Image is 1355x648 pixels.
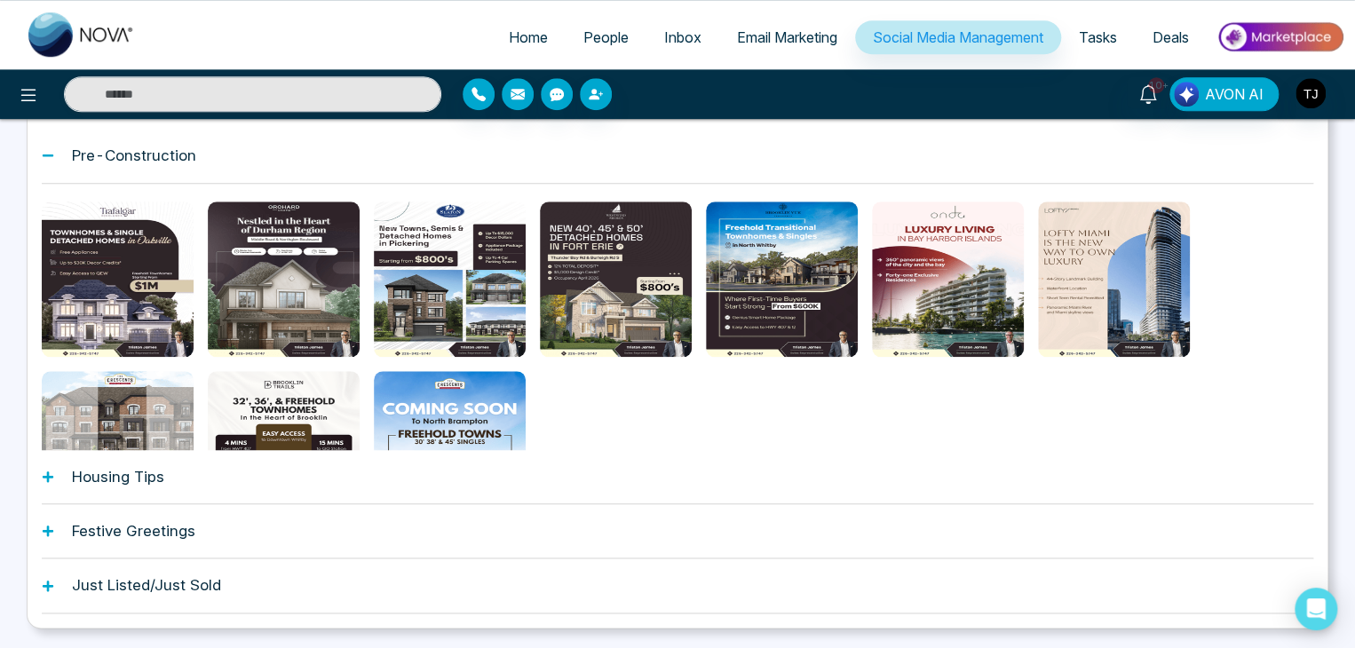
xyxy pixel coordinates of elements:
[1135,20,1207,54] a: Deals
[72,468,164,486] h1: Housing Tips
[72,576,221,594] h1: Just Listed/Just Sold
[1174,82,1199,107] img: Lead Flow
[1296,78,1326,108] img: User Avatar
[72,146,196,164] h1: Pre-Construction
[72,522,195,540] h1: Festive Greetings
[1169,77,1279,111] button: AVON AI
[491,20,566,54] a: Home
[737,28,837,46] span: Email Marketing
[1127,77,1169,108] a: 10+
[566,20,646,54] a: People
[1061,20,1135,54] a: Tasks
[583,28,629,46] span: People
[1148,77,1164,93] span: 10+
[719,20,855,54] a: Email Marketing
[1205,83,1264,105] span: AVON AI
[1153,28,1189,46] span: Deals
[509,28,548,46] span: Home
[664,28,701,46] span: Inbox
[28,12,135,57] img: Nova CRM Logo
[1079,28,1117,46] span: Tasks
[1295,588,1337,630] div: Open Intercom Messenger
[1216,17,1344,57] img: Market-place.gif
[873,28,1043,46] span: Social Media Management
[646,20,719,54] a: Inbox
[855,20,1061,54] a: Social Media Management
